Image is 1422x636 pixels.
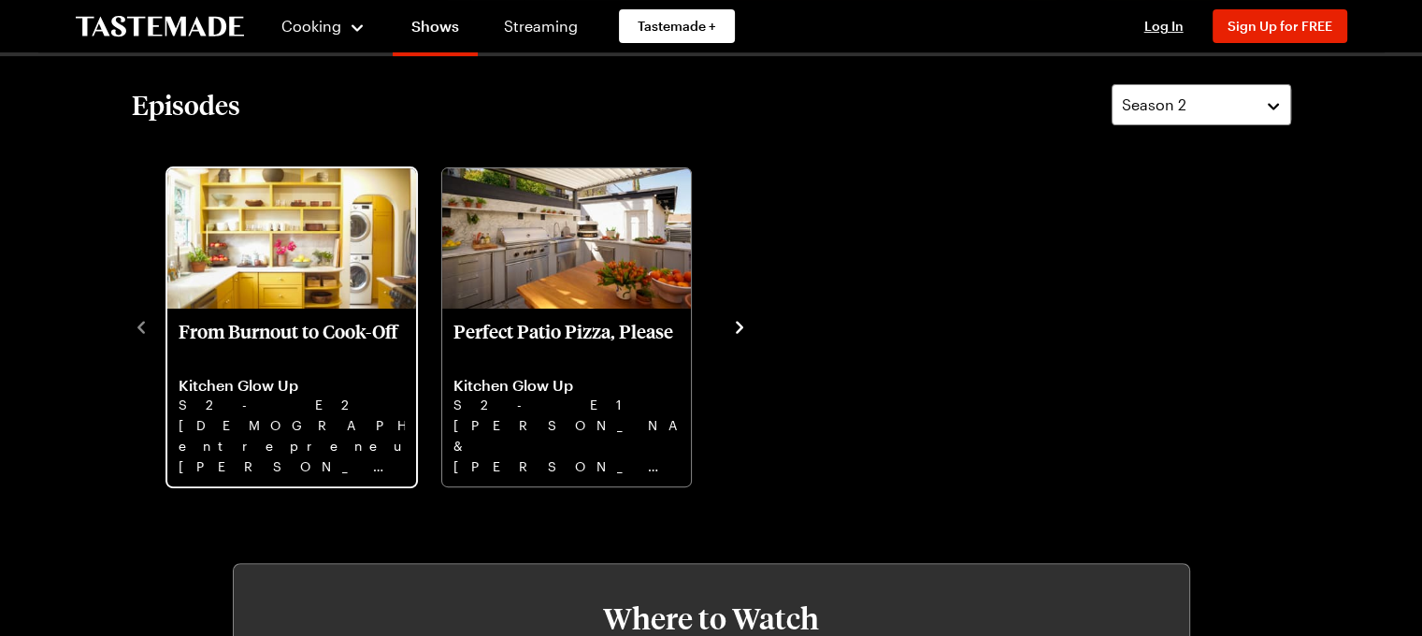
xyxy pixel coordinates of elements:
[442,168,691,309] img: Perfect Patio Pizza, Please
[619,9,735,43] a: Tastemade +
[453,320,680,365] p: Perfect Patio Pizza, Please
[730,314,749,337] button: navigate to next item
[132,314,151,337] button: navigate to previous item
[167,168,416,309] img: From Burnout to Cook-Off
[1228,18,1332,34] span: Sign Up for FREE
[1112,84,1291,125] button: Season 2
[1122,94,1186,116] span: Season 2
[453,395,680,415] p: S2 - E1
[281,4,366,49] button: Cooking
[179,415,405,475] p: [DEMOGRAPHIC_DATA] entrepreneur [PERSON_NAME] & her husband [PERSON_NAME] need [PERSON_NAME] to f...
[76,16,244,37] a: To Tastemade Home Page
[638,17,716,36] span: Tastemade +
[1144,18,1184,34] span: Log In
[132,88,240,122] h2: Episodes
[165,163,440,488] div: 1 / 2
[453,320,680,475] a: Perfect Patio Pizza, Please
[167,168,416,486] div: From Burnout to Cook-Off
[290,601,1133,635] h3: Where to Watch
[179,320,405,365] p: From Burnout to Cook-Off
[281,17,341,35] span: Cooking
[1213,9,1347,43] button: Sign Up for FREE
[179,320,405,475] a: From Burnout to Cook-Off
[393,4,478,56] a: Shows
[1127,17,1201,36] button: Log In
[440,163,715,488] div: 2 / 2
[442,168,691,486] div: Perfect Patio Pizza, Please
[179,395,405,415] p: S2 - E2
[453,415,680,475] p: [PERSON_NAME] & [PERSON_NAME] ask [PERSON_NAME] to turn their backyard into a dream outdoor kitch...
[453,376,680,395] p: Kitchen Glow Up
[179,376,405,395] p: Kitchen Glow Up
